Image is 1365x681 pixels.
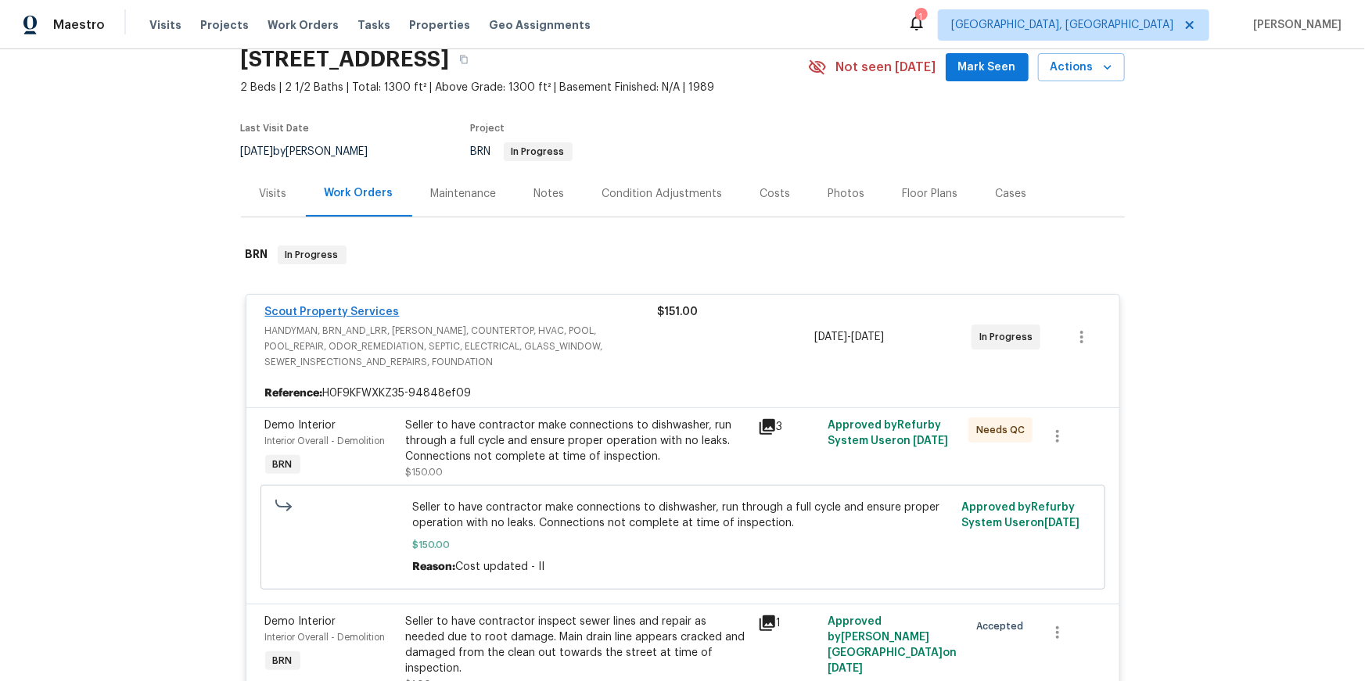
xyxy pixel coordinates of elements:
[412,561,455,572] span: Reason:
[455,561,544,572] span: Cost updated - II
[913,435,948,446] span: [DATE]
[1038,53,1125,82] button: Actions
[265,616,336,627] span: Demo Interior
[268,17,339,33] span: Work Orders
[1045,518,1080,529] span: [DATE]
[976,422,1031,438] span: Needs QC
[406,614,749,676] div: Seller to have contractor inspect sewer lines and repair as needed due to root damage. Main drain...
[976,618,1029,634] span: Accepted
[471,146,573,157] span: BRN
[602,186,723,202] div: Condition Adjustments
[267,457,299,472] span: BRN
[357,20,390,30] span: Tasks
[149,17,181,33] span: Visits
[758,614,819,633] div: 1
[1247,17,1342,33] span: [PERSON_NAME]
[241,230,1125,280] div: BRN In Progress
[836,59,936,75] span: Not seen [DATE]
[200,17,249,33] span: Projects
[828,420,948,446] span: Approved by Refurby System User on
[828,186,865,202] div: Photos
[534,186,565,202] div: Notes
[412,500,953,531] span: Seller to have contractor make connections to dishwasher, run through a full cycle and ensure pro...
[828,616,957,674] span: Approved by [PERSON_NAME][GEOGRAPHIC_DATA] on
[471,124,505,133] span: Project
[409,17,470,33] span: Properties
[450,45,478,73] button: Copy Address
[814,329,884,345] span: -
[915,9,926,25] div: 1
[246,379,1119,407] div: H0F9KFWXKZ35-94848ef09
[241,146,274,157] span: [DATE]
[658,306,699,317] span: $151.00
[958,58,1016,77] span: Mark Seen
[412,537,953,553] span: $150.00
[489,17,591,33] span: Geo Assignments
[951,17,1173,33] span: [GEOGRAPHIC_DATA], [GEOGRAPHIC_DATA]
[265,633,386,642] span: Interior Overall - Demolition
[431,186,497,202] div: Maintenance
[979,329,1039,345] span: In Progress
[406,468,444,477] span: $150.00
[241,124,310,133] span: Last Visit Date
[265,323,658,370] span: HANDYMAN, BRN_AND_LRR, [PERSON_NAME], COUNTERTOP, HVAC, POOL, POOL_REPAIR, ODOR_REMEDIATION, SEPT...
[962,502,1080,529] span: Approved by Refurby System User on
[406,418,749,464] div: Seller to have contractor make connections to dishwasher, run through a full cycle and ensure pro...
[241,142,387,161] div: by [PERSON_NAME]
[265,420,336,431] span: Demo Interior
[1051,58,1112,77] span: Actions
[53,17,105,33] span: Maestro
[505,147,571,156] span: In Progress
[758,418,819,436] div: 3
[325,185,393,201] div: Work Orders
[279,247,345,263] span: In Progress
[265,306,400,317] a: Scout Property Services
[903,186,958,202] div: Floor Plans
[996,186,1027,202] div: Cases
[265,385,323,401] b: Reference:
[760,186,791,202] div: Costs
[851,332,884,342] span: [DATE]
[241,52,450,67] h2: [STREET_ADDRESS]
[946,53,1029,82] button: Mark Seen
[246,246,268,264] h6: BRN
[267,653,299,668] span: BRN
[260,186,287,202] div: Visits
[241,80,808,95] span: 2 Beds | 2 1/2 Baths | Total: 1300 ft² | Above Grade: 1300 ft² | Basement Finished: N/A | 1989
[265,436,386,446] span: Interior Overall - Demolition
[828,663,863,674] span: [DATE]
[814,332,847,342] span: [DATE]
